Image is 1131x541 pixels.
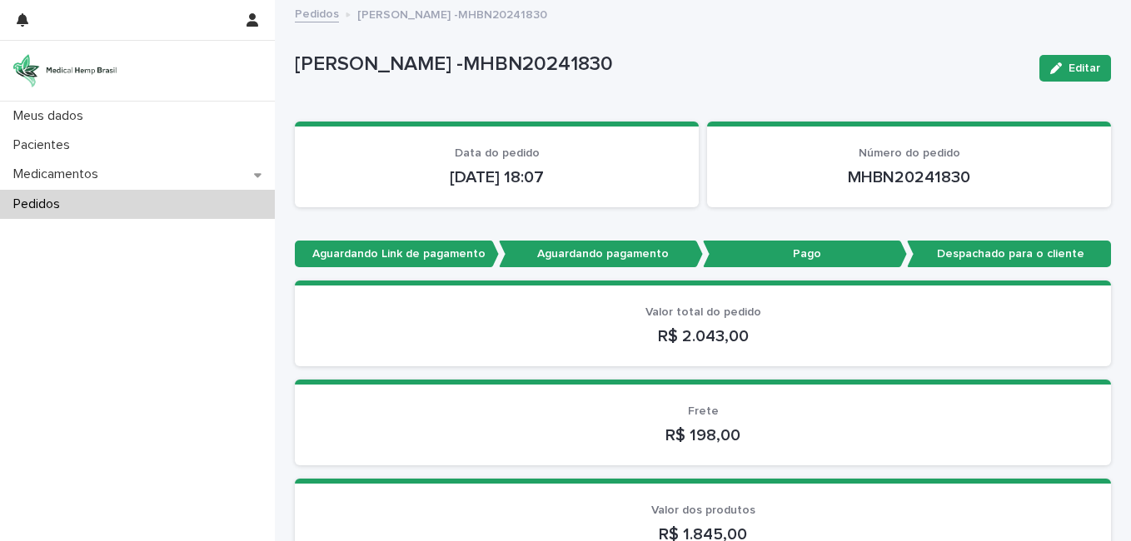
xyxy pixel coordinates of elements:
p: [PERSON_NAME] -MHBN20241830 [357,4,547,22]
span: Valor dos produtos [651,504,755,516]
p: Pedidos [7,196,73,212]
p: Despachado para o cliente [907,241,1111,268]
button: Editar [1039,55,1111,82]
a: Pedidos [295,3,339,22]
p: Aguardando pagamento [499,241,703,268]
span: Número do pedido [859,147,960,159]
span: Frete [688,405,719,417]
p: R$ 198,00 [315,425,1091,445]
p: Pago [703,241,907,268]
span: Editar [1069,62,1100,74]
p: Medicamentos [7,166,112,182]
p: [DATE] 18:07 [315,167,679,187]
p: Meus dados [7,108,97,124]
img: 4UqDjhnrSSm1yqNhTQ7x [13,54,117,87]
span: Data do pedido [455,147,540,159]
p: Aguardando Link de pagamento [295,241,499,268]
p: R$ 2.043,00 [315,326,1091,346]
p: Pacientes [7,137,83,153]
p: MHBN20241830 [727,167,1091,187]
p: [PERSON_NAME] -MHBN20241830 [295,52,1026,77]
span: Valor total do pedido [645,306,761,318]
